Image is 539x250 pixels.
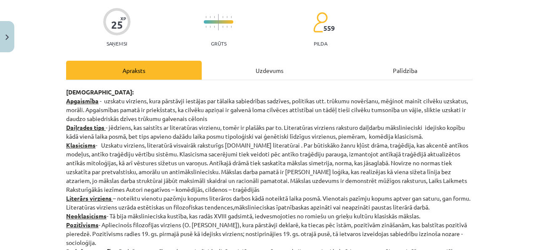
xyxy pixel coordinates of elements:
img: icon-close-lesson-0947bae3869378f0d4975bcd49f059093ad1ed9edebbc8119c70593378902aed.svg [5,35,9,40]
img: icon-short-line-57e1e144782c952c97e751825c79c345078a6d821885a25fce030b3d8c18986b.svg [227,26,227,28]
div: Palīdzība [337,61,473,80]
img: icon-short-line-57e1e144782c952c97e751825c79c345078a6d821885a25fce030b3d8c18986b.svg [214,26,215,28]
strong: Klasicisms [66,141,96,149]
strong: Neoklasicisms [66,212,107,220]
img: icon-short-line-57e1e144782c952c97e751825c79c345078a6d821885a25fce030b3d8c18986b.svg [205,26,206,28]
p: pilda [314,40,327,46]
img: students-c634bb4e5e11cddfef0936a35e636f08e4e9abd3cc4e673bd6f9a4125e45ecb1.svg [313,12,328,33]
img: icon-short-line-57e1e144782c952c97e751825c79c345078a6d821885a25fce030b3d8c18986b.svg [222,16,223,18]
u: Apgaismība [66,97,99,105]
img: icon-short-line-57e1e144782c952c97e751825c79c345078a6d821885a25fce030b3d8c18986b.svg [214,16,215,18]
p: Grūts [211,40,227,46]
div: 25 [111,19,123,31]
img: icon-short-line-57e1e144782c952c97e751825c79c345078a6d821885a25fce030b3d8c18986b.svg [210,26,211,28]
img: icon-short-line-57e1e144782c952c97e751825c79c345078a6d821885a25fce030b3d8c18986b.svg [222,26,223,28]
p: Saņemsi [103,40,131,46]
img: icon-short-line-57e1e144782c952c97e751825c79c345078a6d821885a25fce030b3d8c18986b.svg [231,26,232,28]
strong: Literārs virziens [66,194,112,202]
div: Uzdevums [202,61,337,80]
span: XP [120,16,126,21]
strong: Daiļrades tips [66,124,104,131]
img: icon-short-line-57e1e144782c952c97e751825c79c345078a6d821885a25fce030b3d8c18986b.svg [227,16,227,18]
div: Apraksts [66,61,202,80]
img: icon-short-line-57e1e144782c952c97e751825c79c345078a6d821885a25fce030b3d8c18986b.svg [231,16,232,18]
span: 559 [323,24,335,32]
img: icon-long-line-d9ea69661e0d244f92f715978eff75569469978d946b2353a9bb055b3ed8787d.svg [218,14,219,30]
strong: [DEMOGRAPHIC_DATA]: [66,88,133,96]
img: icon-short-line-57e1e144782c952c97e751825c79c345078a6d821885a25fce030b3d8c18986b.svg [210,16,211,18]
img: icon-short-line-57e1e144782c952c97e751825c79c345078a6d821885a25fce030b3d8c18986b.svg [205,16,206,18]
strong: Pozitīvisms [66,221,99,228]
